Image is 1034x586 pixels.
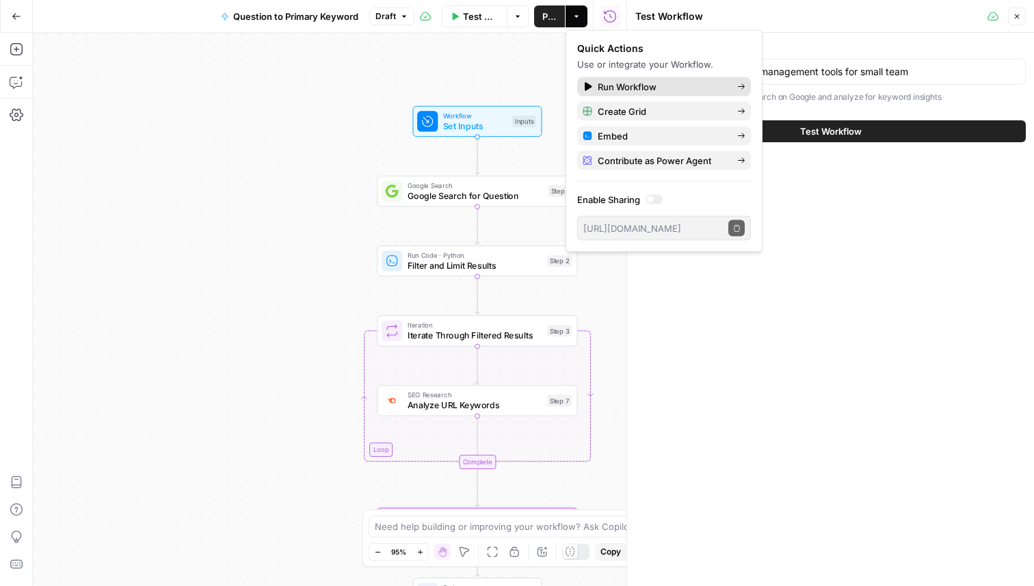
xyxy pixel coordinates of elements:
span: Copy [600,546,621,558]
span: Embed [598,129,726,143]
div: SEO ResearchAnalyze URL KeywordsStep 7 [377,385,577,416]
button: Test Workflow [442,5,507,27]
span: Iteration [408,320,542,330]
span: SEO Research [408,390,542,400]
img: ey5lt04xp3nqzrimtu8q5fsyor3u [386,395,399,406]
span: Question to Primary Keyword [233,10,358,23]
div: Inputs [512,116,536,127]
g: Edge from step_3 to step_7 [475,346,479,384]
span: Test Workflow [463,10,499,23]
div: Google SearchGoogle Search for QuestionStep 1 [377,176,577,207]
g: Edge from start to step_1 [475,137,479,174]
span: Draft [375,10,396,23]
input: What are the best project management tools for small teams? [644,65,1017,79]
div: Step 1 [548,185,572,197]
span: Use or integrate your Workflow. [577,59,713,70]
button: Draft [369,8,414,25]
div: LLM · GPT-4.1Analyze Keywords and Extract Primary TargetStep 5 [377,508,577,539]
span: Analyze URL Keywords [408,399,542,412]
div: Quick Actions [577,42,751,55]
g: Edge from step_2 to step_3 [475,276,479,314]
div: Run Code · PythonFilter and Limit ResultsStep 2 [377,245,577,276]
g: Edge from step_1 to step_2 [475,207,479,244]
span: Run Code · Python [408,250,542,261]
div: WorkflowSet InputsInputs [377,106,577,137]
span: Workflow [443,110,507,120]
span: Set Inputs [443,120,507,133]
span: Google Search [408,180,544,190]
div: LoopIterationIterate Through Filtered ResultsStep 3 [377,315,577,346]
g: Edge from step_5 to end [475,539,479,576]
div: Complete [459,455,496,469]
div: Step 3 [547,325,572,336]
span: Iterate Through Filtered Results [408,329,542,342]
span: Test Workflow [800,124,862,138]
span: Create Grid [598,105,726,118]
div: Step 2 [547,255,572,267]
div: Step 7 [547,395,572,406]
span: Google Search for Question [408,189,544,202]
g: Edge from step_3-iteration-end to step_5 [475,469,479,507]
span: Contribute as Power Agent [598,154,726,168]
button: Question to Primary Keyword [213,5,367,27]
span: Publish [542,10,557,23]
div: Complete [377,455,577,469]
button: Copy [595,543,626,561]
span: Run Workflow [598,80,726,94]
span: Filter and Limit Results [408,259,542,272]
button: Test Workflow [635,120,1026,142]
label: Enable Sharing [577,193,751,207]
span: 95% [391,546,406,557]
button: Publish [534,5,566,27]
label: Search Question [635,41,1026,55]
p: Enter the question you want to search on Google and analyze for keyword insights [635,90,1026,104]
